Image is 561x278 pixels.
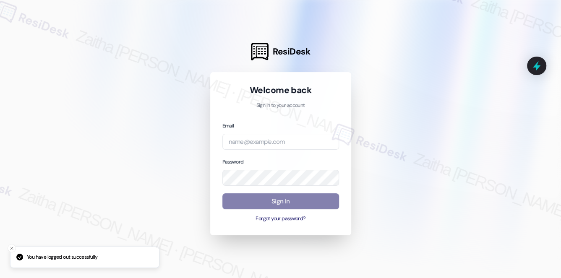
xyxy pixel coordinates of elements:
p: Sign in to your account [222,102,339,109]
button: Sign In [222,193,339,210]
h1: Welcome back [222,84,339,96]
button: Forgot your password? [222,215,339,223]
button: Close toast [8,244,16,252]
label: Password [222,158,244,165]
input: name@example.com [222,134,339,150]
label: Email [222,122,234,129]
img: ResiDesk Logo [251,43,269,60]
span: ResiDesk [273,46,310,57]
p: You have logged out successfully [27,254,97,261]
